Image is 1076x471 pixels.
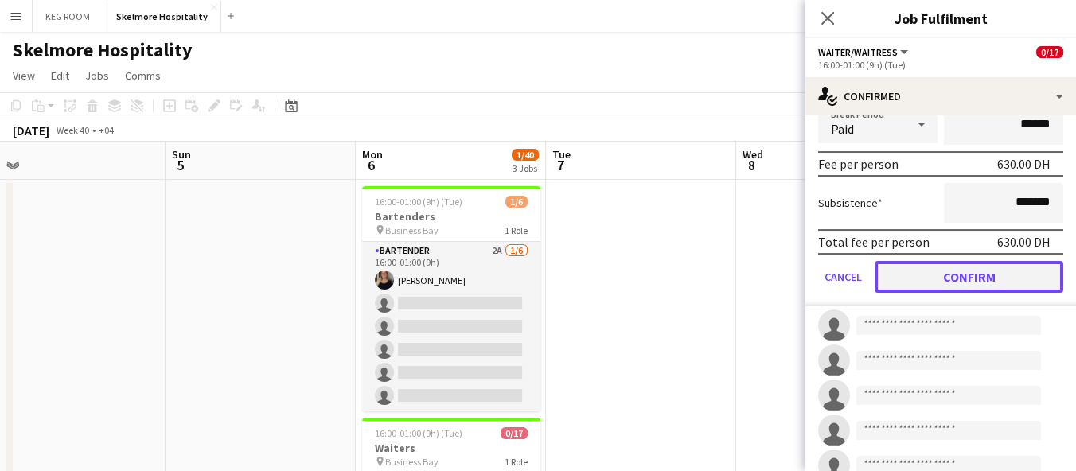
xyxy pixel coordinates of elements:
[33,1,103,32] button: KEG ROOM
[512,149,539,161] span: 1/40
[1036,46,1063,58] span: 0/17
[513,162,538,174] div: 3 Jobs
[818,261,868,293] button: Cancel
[172,147,191,162] span: Sun
[501,427,528,439] span: 0/17
[362,186,540,411] app-job-card: 16:00-01:00 (9h) (Tue)1/6Bartenders Business Bay1 RoleBartender2A1/616:00-01:00 (9h)[PERSON_NAME]
[6,65,41,86] a: View
[103,1,221,32] button: Skelmore Hospitality
[170,156,191,174] span: 5
[818,196,883,210] label: Subsistence
[743,147,763,162] span: Wed
[552,147,571,162] span: Tue
[375,427,462,439] span: 16:00-01:00 (9h) (Tue)
[875,261,1063,293] button: Confirm
[818,46,898,58] span: Waiter/Waitress
[362,147,383,162] span: Mon
[385,224,439,236] span: Business Bay
[362,242,540,411] app-card-role: Bartender2A1/616:00-01:00 (9h)[PERSON_NAME]
[13,38,193,62] h1: Skelmore Hospitality
[119,65,167,86] a: Comms
[740,156,763,174] span: 8
[505,196,528,208] span: 1/6
[805,8,1076,29] h3: Job Fulfilment
[997,156,1051,172] div: 630.00 DH
[997,234,1051,250] div: 630.00 DH
[13,123,49,138] div: [DATE]
[385,456,439,468] span: Business Bay
[360,156,383,174] span: 6
[362,441,540,455] h3: Waiters
[45,65,76,86] a: Edit
[51,68,69,83] span: Edit
[85,68,109,83] span: Jobs
[362,209,540,224] h3: Bartenders
[53,124,92,136] span: Week 40
[375,196,462,208] span: 16:00-01:00 (9h) (Tue)
[805,77,1076,115] div: Confirmed
[505,224,528,236] span: 1 Role
[505,456,528,468] span: 1 Role
[818,156,899,172] div: Fee per person
[79,65,115,86] a: Jobs
[550,156,571,174] span: 7
[818,234,930,250] div: Total fee per person
[13,68,35,83] span: View
[99,124,114,136] div: +04
[831,121,854,137] span: Paid
[818,59,1063,71] div: 16:00-01:00 (9h) (Tue)
[818,46,910,58] button: Waiter/Waitress
[125,68,161,83] span: Comms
